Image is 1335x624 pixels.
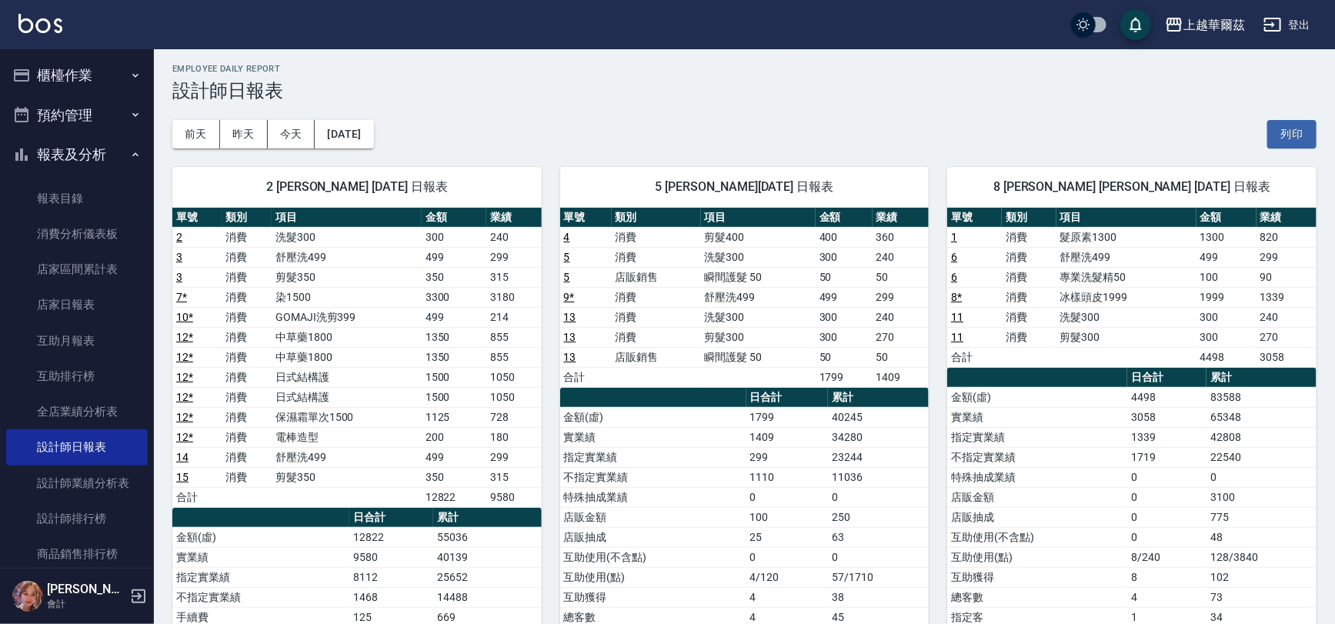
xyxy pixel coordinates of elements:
[947,447,1127,467] td: 不指定實業績
[486,367,541,387] td: 1050
[222,227,272,247] td: 消費
[612,208,701,228] th: 類別
[1207,547,1317,567] td: 128/3840
[560,467,746,487] td: 不指定實業績
[746,407,829,427] td: 1799
[486,267,541,287] td: 315
[268,120,315,148] button: 今天
[1257,247,1317,267] td: 299
[222,267,272,287] td: 消費
[1159,9,1251,41] button: 上越華爾茲
[612,287,701,307] td: 消費
[349,527,433,547] td: 12822
[701,347,816,367] td: 瞬間護髮 50
[746,567,829,587] td: 4/120
[272,387,422,407] td: 日式結構護
[746,388,829,408] th: 日合計
[6,95,148,135] button: 預約管理
[433,508,541,528] th: 累計
[1002,227,1056,247] td: 消費
[746,527,829,547] td: 25
[560,587,746,607] td: 互助獲得
[1183,15,1245,35] div: 上越華爾茲
[828,527,929,547] td: 63
[422,347,487,367] td: 1350
[6,323,148,359] a: 互助月報表
[222,467,272,487] td: 消費
[951,231,957,243] a: 1
[947,527,1127,547] td: 互助使用(不含點)
[828,427,929,447] td: 34280
[272,267,422,287] td: 剪髮350
[701,287,816,307] td: 舒壓洗499
[947,507,1127,527] td: 店販抽成
[1196,347,1257,367] td: 4498
[18,14,62,33] img: Logo
[486,287,541,307] td: 3180
[433,527,541,547] td: 55036
[6,465,148,501] a: 設計師業績分析表
[6,359,148,394] a: 互助排行榜
[828,447,929,467] td: 23244
[746,467,829,487] td: 1110
[1056,227,1196,247] td: 髮原素1300
[349,508,433,528] th: 日合計
[828,507,929,527] td: 250
[6,216,148,252] a: 消費分析儀表板
[873,208,929,228] th: 業績
[1257,307,1317,327] td: 240
[1207,467,1317,487] td: 0
[560,527,746,547] td: 店販抽成
[746,487,829,507] td: 0
[1056,267,1196,287] td: 專業洗髮精50
[486,407,541,427] td: 728
[486,487,541,507] td: 9580
[701,208,816,228] th: 項目
[433,567,541,587] td: 25652
[1127,527,1207,547] td: 0
[560,447,746,467] td: 指定實業績
[1207,587,1317,607] td: 73
[828,407,929,427] td: 40245
[612,327,701,347] td: 消費
[272,367,422,387] td: 日式結構護
[6,55,148,95] button: 櫃檯作業
[560,208,929,388] table: a dense table
[1120,9,1151,40] button: save
[951,311,963,323] a: 11
[433,587,541,607] td: 14488
[176,271,182,283] a: 3
[222,327,272,347] td: 消費
[612,347,701,367] td: 店販銷售
[47,597,125,611] p: 會計
[701,267,816,287] td: 瞬間護髮 50
[816,227,873,247] td: 400
[222,287,272,307] td: 消費
[1002,307,1056,327] td: 消費
[947,347,1002,367] td: 合計
[272,247,422,267] td: 舒壓洗499
[272,407,422,427] td: 保濕霜單次1500
[422,487,487,507] td: 12822
[272,427,422,447] td: 電棒造型
[701,247,816,267] td: 洗髮300
[220,120,268,148] button: 昨天
[560,547,746,567] td: 互助使用(不含點)
[172,587,349,607] td: 不指定實業績
[564,331,576,343] a: 13
[951,271,957,283] a: 6
[1056,307,1196,327] td: 洗髮300
[816,347,873,367] td: 50
[272,447,422,467] td: 舒壓洗499
[272,287,422,307] td: 染1500
[486,467,541,487] td: 315
[1002,208,1056,228] th: 類別
[564,311,576,323] a: 13
[6,536,148,572] a: 商品銷售排行榜
[1257,327,1317,347] td: 270
[222,208,272,228] th: 類別
[1207,368,1317,388] th: 累計
[1127,467,1207,487] td: 0
[486,427,541,447] td: 180
[951,251,957,263] a: 6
